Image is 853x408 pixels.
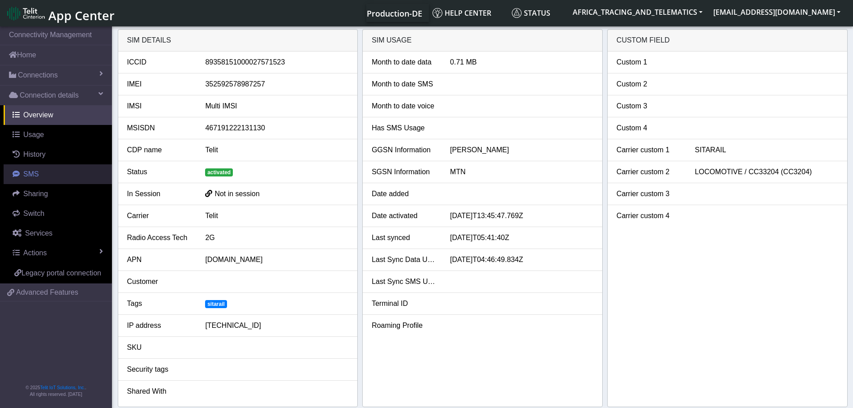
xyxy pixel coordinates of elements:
[120,254,199,265] div: APN
[366,4,422,22] a: Your current platform instance
[365,254,443,265] div: Last Sync Data Usage
[610,167,688,177] div: Carrier custom 2
[198,79,355,90] div: 352592578987257
[18,70,58,81] span: Connections
[40,385,85,390] a: Telit IoT Solutions, Inc.
[365,123,443,133] div: Has SMS Usage
[608,30,847,52] div: Custom field
[7,6,45,21] img: logo-telit-cinterion-gw-new.png
[120,232,199,243] div: Radio Access Tech
[23,131,44,138] span: Usage
[23,150,46,158] span: History
[610,79,688,90] div: Custom 2
[365,101,443,112] div: Month to date voice
[198,320,355,331] div: [TECHNICAL_ID]
[205,168,233,176] span: activated
[120,145,199,155] div: CDP name
[567,4,708,20] button: AFRICA_TRACING_AND_TELEMATICS
[23,111,53,119] span: Overview
[443,254,600,265] div: [DATE]T04:46:49.834Z
[4,105,112,125] a: Overview
[4,223,112,243] a: Services
[120,298,199,309] div: Tags
[120,79,199,90] div: IMEI
[4,125,112,145] a: Usage
[120,57,199,68] div: ICCID
[120,101,199,112] div: IMSI
[365,276,443,287] div: Last Sync SMS Usage
[23,190,48,198] span: Sharing
[365,320,443,331] div: Roaming Profile
[205,300,227,308] span: sitarail
[198,145,355,155] div: Telit
[365,232,443,243] div: Last synced
[610,57,688,68] div: Custom 1
[4,145,112,164] a: History
[512,8,550,18] span: Status
[23,210,44,217] span: Switch
[443,145,600,155] div: [PERSON_NAME]
[365,210,443,221] div: Date activated
[7,4,113,23] a: App Center
[512,8,522,18] img: status.svg
[610,101,688,112] div: Custom 3
[4,204,112,223] a: Switch
[433,8,442,18] img: knowledge.svg
[198,123,355,133] div: 467191222131130
[708,4,846,20] button: [EMAIL_ADDRESS][DOMAIN_NAME]
[688,167,845,177] div: LOCOMOTIVE / CC33204 (CC3204)
[21,269,101,277] span: Legacy portal connection
[198,210,355,221] div: Telit
[443,57,600,68] div: 0.71 MB
[198,232,355,243] div: 2G
[120,123,199,133] div: MSISDN
[120,386,199,397] div: Shared With
[443,210,600,221] div: [DATE]T13:45:47.769Z
[120,276,199,287] div: Customer
[23,249,47,257] span: Actions
[365,167,443,177] div: SGSN Information
[118,30,358,52] div: SIM details
[610,145,688,155] div: Carrier custom 1
[198,101,355,112] div: Multi IMSI
[25,229,52,237] span: Services
[120,210,199,221] div: Carrier
[120,364,199,375] div: Security tags
[214,190,260,198] span: Not in session
[4,184,112,204] a: Sharing
[20,90,79,101] span: Connection details
[433,8,491,18] span: Help center
[120,167,199,177] div: Status
[610,210,688,221] div: Carrier custom 4
[367,8,422,19] span: Production-DE
[365,298,443,309] div: Terminal ID
[120,189,199,199] div: In Session
[4,243,112,263] a: Actions
[365,79,443,90] div: Month to date SMS
[443,167,600,177] div: MTN
[610,123,688,133] div: Custom 4
[365,57,443,68] div: Month to date data
[429,4,508,22] a: Help center
[120,342,199,353] div: SKU
[23,170,39,178] span: SMS
[443,232,600,243] div: [DATE]T05:41:40Z
[198,254,355,265] div: [DOMAIN_NAME]
[48,7,115,24] span: App Center
[508,4,567,22] a: Status
[610,189,688,199] div: Carrier custom 3
[16,287,78,298] span: Advanced Features
[198,57,355,68] div: 89358151000027571523
[365,189,443,199] div: Date added
[363,30,602,52] div: SIM usage
[688,145,845,155] div: SITARAIL
[365,145,443,155] div: GGSN Information
[4,164,112,184] a: SMS
[120,320,199,331] div: IP address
